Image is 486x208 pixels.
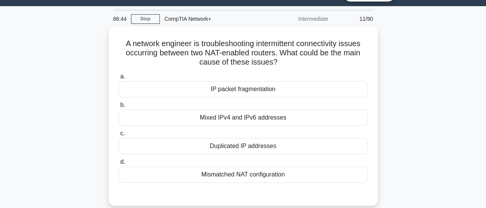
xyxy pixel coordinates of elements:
[333,11,378,27] div: 11/90
[109,11,131,27] div: 86:44
[120,130,125,136] span: c.
[119,110,368,126] div: Mixed IPv4 and IPv6 addresses
[119,138,368,154] div: Duplicated IP addresses
[131,14,160,24] a: Stop
[160,11,265,27] div: CompTIA Network+
[119,81,368,97] div: IP packet fragmentation
[118,39,368,67] h5: A network engineer is troubleshooting intermittent connectivity issues occurring between two NAT-...
[120,102,125,108] span: b.
[120,158,125,165] span: d.
[120,73,125,80] span: a.
[265,11,333,27] div: Intermediate
[119,166,368,183] div: Mismatched NAT configuration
